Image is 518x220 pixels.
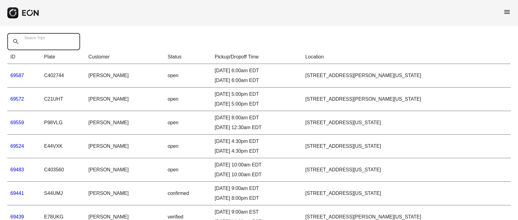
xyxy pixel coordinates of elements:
div: [DATE] 8:00pm EDT [215,195,299,202]
td: [STREET_ADDRESS][PERSON_NAME][US_STATE] [302,88,511,111]
td: [PERSON_NAME] [85,88,164,111]
div: [DATE] 10:00am EDT [215,171,299,178]
td: P98VLG [41,111,85,135]
label: Search Trips [24,35,45,40]
a: 69572 [10,96,24,102]
div: [DATE] 12:30am EDT [215,124,299,131]
div: [DATE] 4:30pm EDT [215,138,299,145]
span: menu [503,8,511,16]
td: [PERSON_NAME] [85,64,164,88]
td: [STREET_ADDRESS][US_STATE] [302,182,511,205]
td: E44VXK [41,135,85,158]
div: [DATE] 8:00am EDT [215,114,299,121]
th: ID [7,50,41,64]
div: [DATE] 9:00am EST [215,208,299,216]
td: open [164,111,211,135]
div: [DATE] 5:00pm EDT [215,100,299,108]
td: [PERSON_NAME] [85,135,164,158]
td: open [164,88,211,111]
th: Location [302,50,511,64]
th: Plate [41,50,85,64]
div: [DATE] 6:00am EDT [215,77,299,84]
div: [DATE] 10:00am EDT [215,161,299,169]
td: open [164,64,211,88]
td: open [164,135,211,158]
div: [DATE] 4:30pm EDT [215,147,299,155]
td: open [164,158,211,182]
td: [STREET_ADDRESS][PERSON_NAME][US_STATE] [302,64,511,88]
th: Customer [85,50,164,64]
a: 69441 [10,191,24,196]
a: 69483 [10,167,24,172]
td: confirmed [164,182,211,205]
td: S44UMJ [41,182,85,205]
td: [PERSON_NAME] [85,158,164,182]
td: [STREET_ADDRESS][US_STATE] [302,158,511,182]
td: [STREET_ADDRESS][US_STATE] [302,135,511,158]
td: C21UHT [41,88,85,111]
td: [PERSON_NAME] [85,111,164,135]
td: C403560 [41,158,85,182]
a: 69524 [10,144,24,149]
a: 69439 [10,214,24,219]
a: 69559 [10,120,24,125]
a: 69587 [10,73,24,78]
th: Pickup/Dropoff Time [212,50,303,64]
td: [STREET_ADDRESS][US_STATE] [302,111,511,135]
div: [DATE] 6:00am EDT [215,67,299,74]
th: Status [164,50,211,64]
div: [DATE] 5:00pm EDT [215,91,299,98]
div: [DATE] 9:00am EDT [215,185,299,192]
td: [PERSON_NAME] [85,182,164,205]
td: C402744 [41,64,85,88]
